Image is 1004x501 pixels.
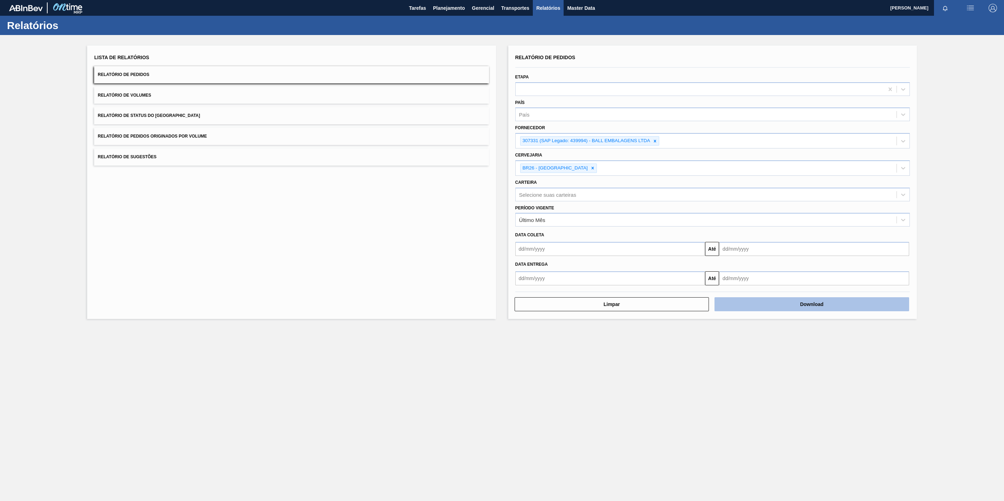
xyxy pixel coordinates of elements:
button: Relatório de Sugestões [94,148,489,166]
div: 307331 (SAP Legado: 439994) - BALL EMBALAGENS LTDA [521,137,651,145]
span: Relatórios [536,4,560,12]
span: Relatório de Status do [GEOGRAPHIC_DATA] [98,113,200,118]
img: userActions [966,4,975,12]
label: Período Vigente [515,206,554,210]
button: Até [705,271,719,285]
span: Relatório de Pedidos [515,55,576,60]
div: Selecione suas carteiras [519,192,576,197]
label: Fornecedor [515,125,545,130]
h1: Relatórios [7,21,131,29]
button: Notificações [934,3,956,13]
button: Relatório de Pedidos [94,66,489,83]
button: Limpar [515,297,709,311]
label: Cervejaria [515,153,542,158]
span: Master Data [567,4,595,12]
span: Data entrega [515,262,548,267]
div: País [519,112,530,118]
span: Relatório de Pedidos Originados por Volume [98,134,207,139]
img: Logout [989,4,997,12]
input: dd/mm/yyyy [719,271,909,285]
button: Até [705,242,719,256]
input: dd/mm/yyyy [719,242,909,256]
span: Transportes [501,4,529,12]
button: Relatório de Status do [GEOGRAPHIC_DATA] [94,107,489,124]
span: Relatório de Volumes [98,93,151,98]
label: Carteira [515,180,537,185]
button: Download [714,297,909,311]
button: Relatório de Volumes [94,87,489,104]
input: dd/mm/yyyy [515,242,705,256]
button: Relatório de Pedidos Originados por Volume [94,128,489,145]
span: Gerencial [472,4,494,12]
img: TNhmsLtSVTkK8tSr43FrP2fwEKptu5GPRR3wAAAABJRU5ErkJggg== [9,5,43,11]
input: dd/mm/yyyy [515,271,705,285]
label: Etapa [515,75,529,79]
div: Último Mês [519,217,545,223]
span: Data coleta [515,232,544,237]
span: Tarefas [409,4,426,12]
div: BR26 - [GEOGRAPHIC_DATA] [521,164,589,173]
span: Lista de Relatórios [94,55,149,60]
span: Relatório de Sugestões [98,154,156,159]
label: País [515,100,525,105]
span: Planejamento [433,4,465,12]
span: Relatório de Pedidos [98,72,149,77]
